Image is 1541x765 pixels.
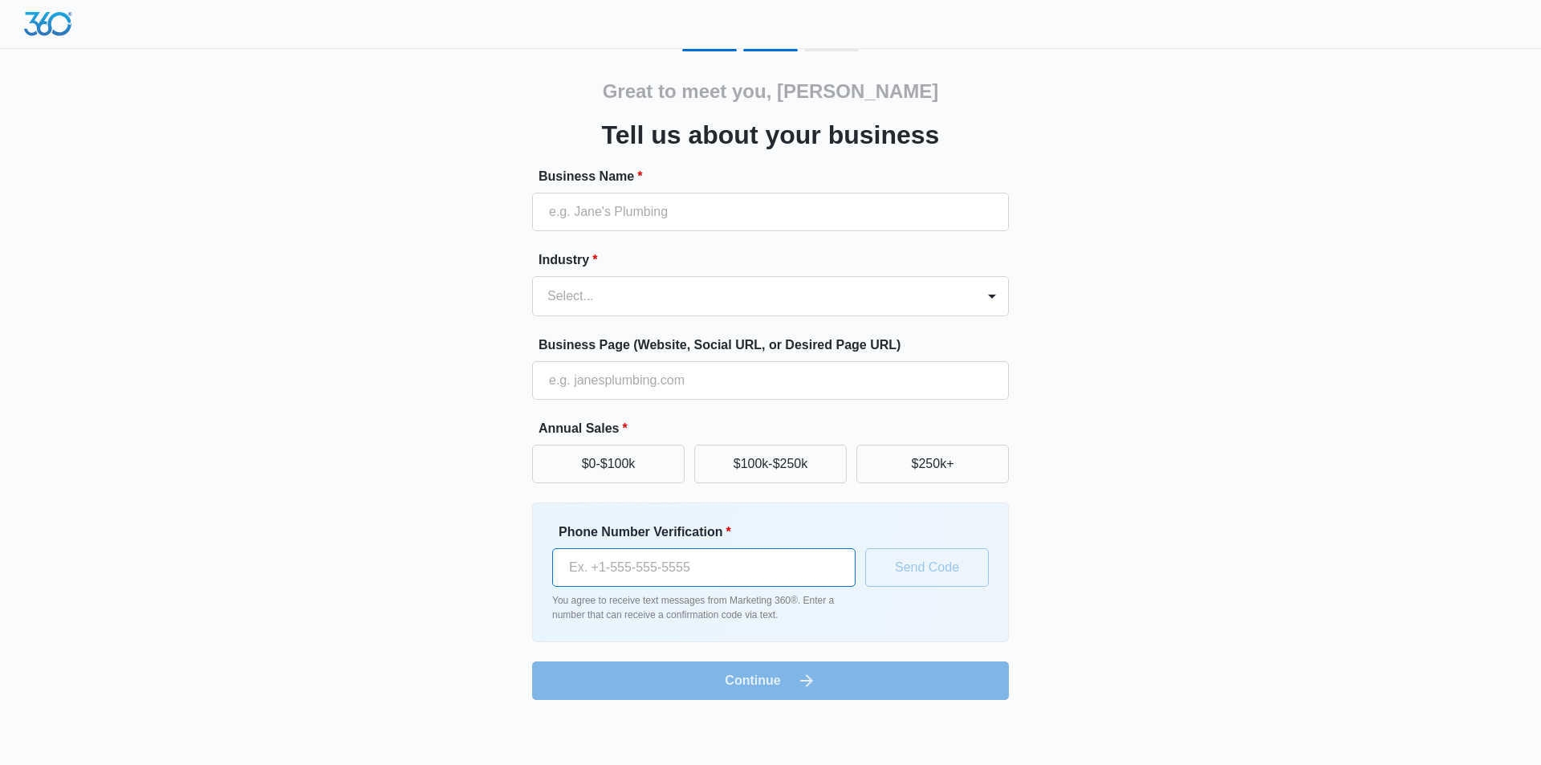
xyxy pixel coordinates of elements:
[532,445,685,483] button: $0-$100k
[559,523,862,542] label: Phone Number Verification
[552,548,856,587] input: Ex. +1-555-555-5555
[532,193,1009,231] input: e.g. Jane's Plumbing
[539,419,1015,438] label: Annual Sales
[539,336,1015,355] label: Business Page (Website, Social URL, or Desired Page URL)
[602,116,940,154] h3: Tell us about your business
[603,77,939,106] h2: Great to meet you, [PERSON_NAME]
[539,250,1015,270] label: Industry
[539,167,1015,186] label: Business Name
[552,593,856,622] p: You agree to receive text messages from Marketing 360®. Enter a number that can receive a confirm...
[856,445,1009,483] button: $250k+
[532,361,1009,400] input: e.g. janesplumbing.com
[694,445,847,483] button: $100k-$250k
